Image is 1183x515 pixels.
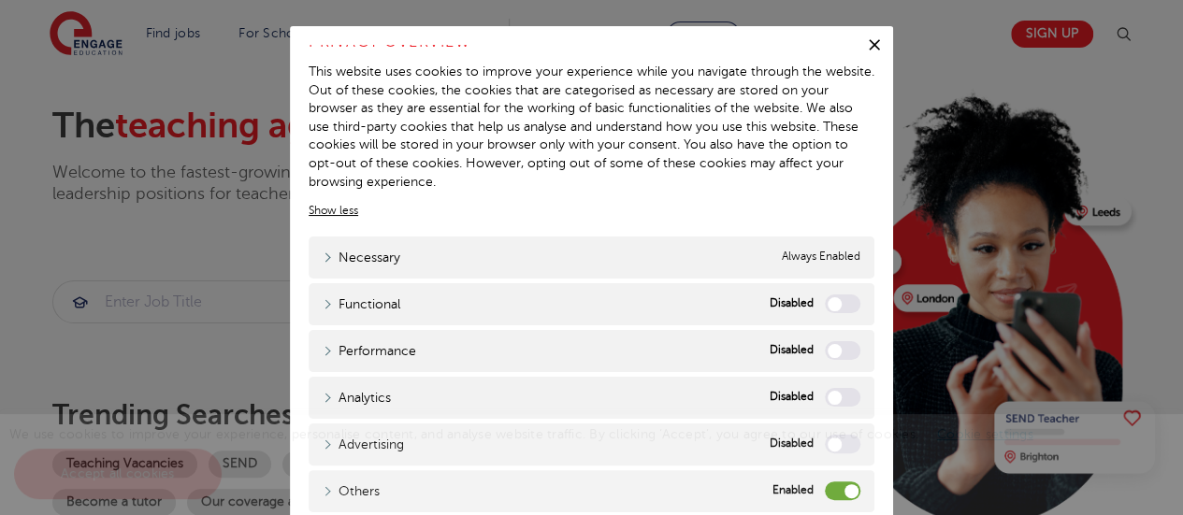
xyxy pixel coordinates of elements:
[782,248,860,267] span: Always Enabled
[323,388,391,408] a: Analytics
[937,427,1033,441] a: Cookie settings
[323,294,400,314] a: Functional
[323,341,416,361] a: Performance
[9,427,1052,480] span: We use cookies to improve your experience, personalise content, and analyse website traffic. By c...
[14,449,222,499] a: Accept all cookies
[309,202,358,219] a: Show more
[323,248,400,267] a: Necessary
[309,63,874,191] div: This website uses cookies to improve your experience while you navigate through the website. Out ...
